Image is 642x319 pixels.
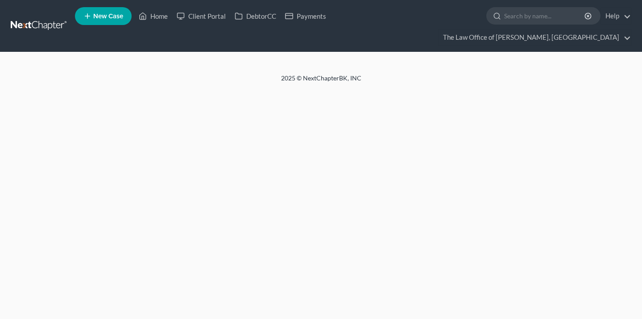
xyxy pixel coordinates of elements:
[93,13,123,20] span: New Case
[439,29,631,46] a: The Law Office of [PERSON_NAME], [GEOGRAPHIC_DATA]
[172,8,230,24] a: Client Portal
[230,8,281,24] a: DebtorCC
[67,74,576,90] div: 2025 © NextChapterBK, INC
[601,8,631,24] a: Help
[134,8,172,24] a: Home
[504,8,586,24] input: Search by name...
[281,8,331,24] a: Payments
